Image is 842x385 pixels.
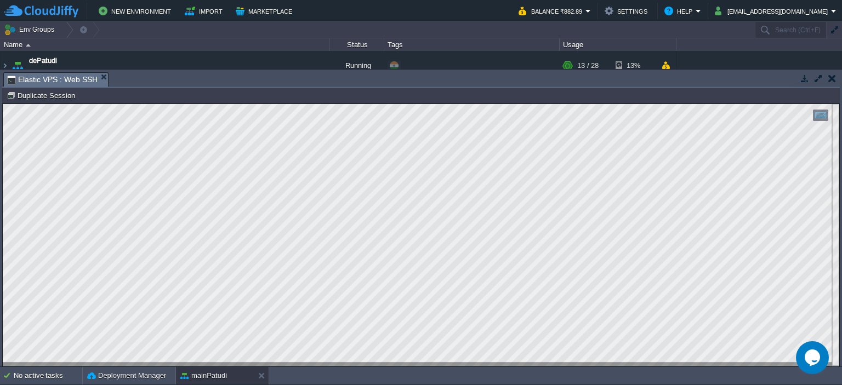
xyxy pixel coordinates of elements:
div: Tags [385,38,559,51]
div: Name [1,38,329,51]
button: Import [185,4,226,18]
img: AMDAwAAAACH5BAEAAAAALAAAAAABAAEAAAICRAEAOw== [10,51,25,81]
button: mainPatudi [180,370,227,381]
span: [DOMAIN_NAME] [29,66,80,77]
button: Env Groups [4,22,58,37]
button: Help [664,4,696,18]
button: Settings [605,4,651,18]
div: Running [329,51,384,81]
div: Usage [560,38,676,51]
button: New Environment [99,4,174,18]
span: Elastic VPS : Web SSH [7,73,98,87]
button: Deployment Manager [87,370,166,381]
button: Balance ₹882.89 [519,4,585,18]
button: Duplicate Session [7,90,78,100]
button: Marketplace [236,4,295,18]
a: dePatudi [29,55,57,66]
img: AMDAwAAAACH5BAEAAAAALAAAAAABAAEAAAICRAEAOw== [1,51,9,81]
button: [EMAIL_ADDRESS][DOMAIN_NAME] [715,4,831,18]
img: AMDAwAAAACH5BAEAAAAALAAAAAABAAEAAAICRAEAOw== [26,44,31,47]
div: Status [330,38,384,51]
div: 13 / 28 [577,51,599,81]
img: CloudJiffy [4,4,78,18]
div: No active tasks [14,367,82,384]
iframe: chat widget [796,341,831,374]
div: 13% [616,51,651,81]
